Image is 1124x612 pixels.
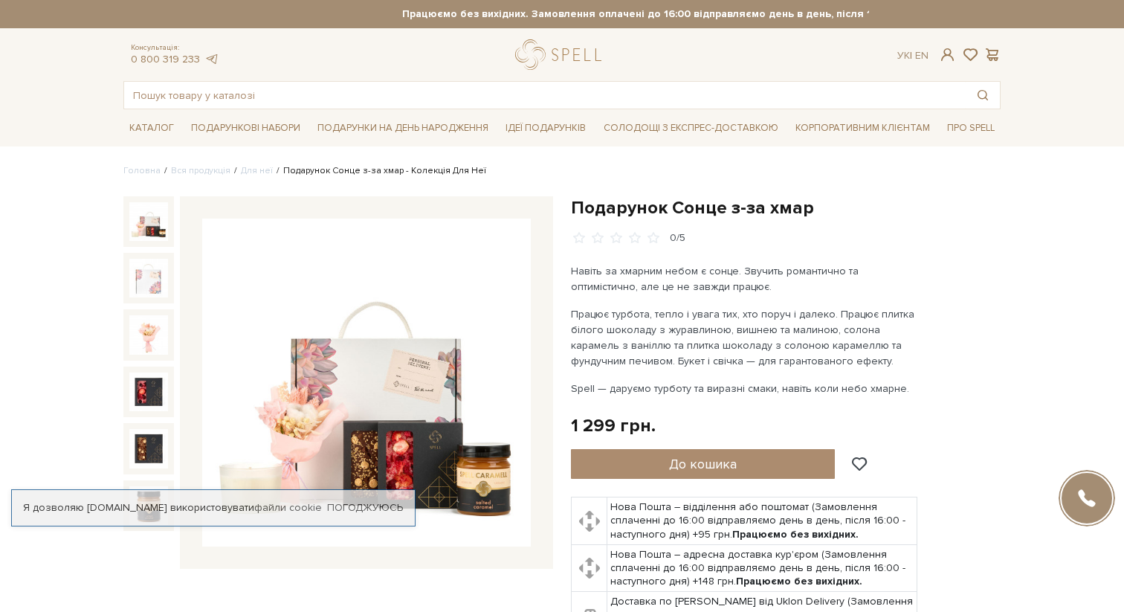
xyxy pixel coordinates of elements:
span: До кошика [669,456,737,472]
a: logo [515,39,608,70]
img: Подарунок Сонце з-за хмар [129,429,168,468]
h1: Подарунок Сонце з-за хмар [571,196,1001,219]
button: До кошика [571,449,835,479]
a: Головна [123,165,161,176]
li: Подарунок Сонце з-за хмар - Колекція Для Неї [273,164,486,178]
td: Нова Пошта – адресна доставка кур'єром (Замовлення сплаченні до 16:00 відправляємо день в день, п... [607,544,917,592]
div: Я дозволяю [DOMAIN_NAME] використовувати [12,501,415,515]
p: Працює турбота, тепло і увага тих, хто поруч і далеко. Працює плитка білого шоколаду з журавлиною... [571,306,920,369]
p: Spell — даруємо турботу та виразні смаки, навіть коли небо хмарне. [571,381,920,396]
img: Подарунок Сонце з-за хмар [129,373,168,411]
button: Пошук товару у каталозі [966,82,1000,109]
a: En [915,49,928,62]
span: Про Spell [941,117,1001,140]
img: Подарунок Сонце з-за хмар [129,315,168,354]
span: Ідеї подарунків [500,117,592,140]
img: Подарунок Сонце з-за хмар [129,259,168,297]
a: Солодощі з експрес-доставкою [598,115,784,141]
a: Для неї [241,165,273,176]
span: Каталог [123,117,180,140]
div: 1 299 грн. [571,414,656,437]
a: Корпоративним клієнтам [789,115,936,141]
a: 0 800 319 233 [131,53,200,65]
a: Погоджуюсь [327,501,403,515]
a: telegram [204,53,219,65]
td: Нова Пошта – відділення або поштомат (Замовлення сплаченні до 16:00 відправляємо день в день, піс... [607,497,917,545]
b: Працюємо без вихідних. [732,528,859,541]
a: файли cookie [254,501,322,514]
img: Подарунок Сонце з-за хмар [202,219,531,547]
img: Подарунок Сонце з-за хмар [129,202,168,241]
span: | [910,49,912,62]
b: Працюємо без вихідних. [736,575,862,587]
p: Навіть за хмарним небом є сонце. Звучить романтично та оптимістично, але це не завжди працює. [571,263,920,294]
input: Пошук товару у каталозі [124,82,966,109]
div: 0/5 [670,231,685,245]
img: Подарунок Сонце з-за хмар [129,486,168,525]
span: Подарункові набори [185,117,306,140]
span: Подарунки на День народження [311,117,494,140]
span: Консультація: [131,43,219,53]
div: Ук [897,49,928,62]
a: Вся продукція [171,165,230,176]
